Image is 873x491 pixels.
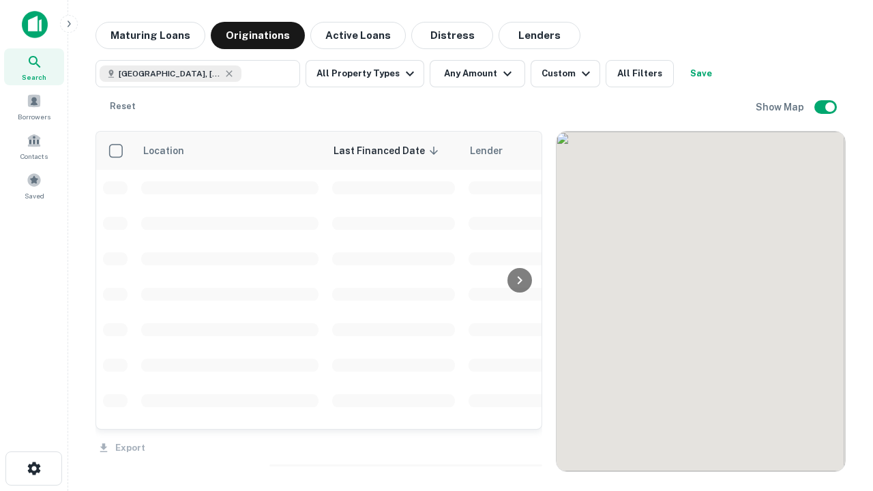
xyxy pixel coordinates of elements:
span: Contacts [20,151,48,162]
div: 0 0 [557,132,845,471]
iframe: Chat Widget [805,382,873,447]
div: Custom [542,65,594,82]
span: Last Financed Date [334,143,443,159]
img: capitalize-icon.png [22,11,48,38]
button: All Property Types [306,60,424,87]
button: Lenders [499,22,580,49]
h6: Show Map [756,100,806,115]
span: Location [143,143,202,159]
th: Location [134,132,325,170]
a: Saved [4,167,64,204]
button: Save your search to get updates of matches that match your search criteria. [679,60,723,87]
button: Any Amount [430,60,525,87]
span: Borrowers [18,111,50,122]
span: Search [22,72,46,83]
a: Contacts [4,128,64,164]
span: [GEOGRAPHIC_DATA], [GEOGRAPHIC_DATA] [119,68,221,80]
th: Last Financed Date [325,132,462,170]
button: Originations [211,22,305,49]
button: All Filters [606,60,674,87]
span: Lender [470,143,503,159]
a: Borrowers [4,88,64,125]
button: Maturing Loans [95,22,205,49]
button: Custom [531,60,600,87]
button: Active Loans [310,22,406,49]
span: Saved [25,190,44,201]
a: Search [4,48,64,85]
button: Distress [411,22,493,49]
button: Reset [101,93,145,120]
th: Lender [462,132,680,170]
